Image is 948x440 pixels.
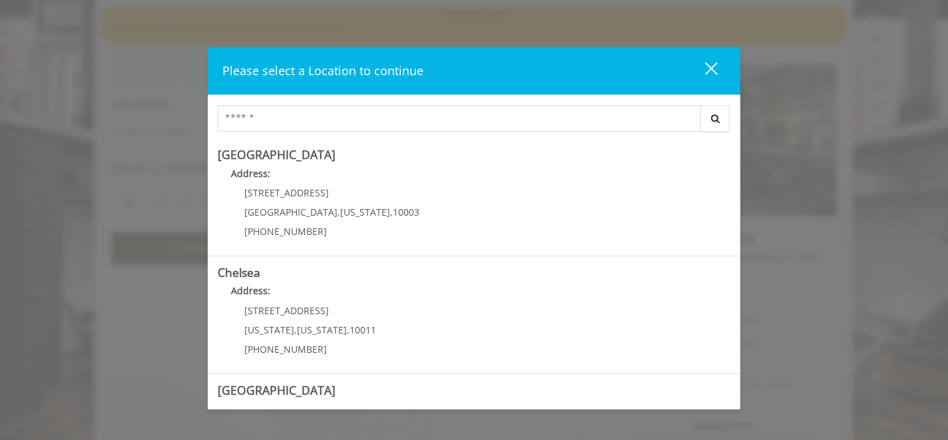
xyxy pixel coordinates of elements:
[244,206,338,218] span: [GEOGRAPHIC_DATA]
[350,324,376,336] span: 10011
[222,63,423,79] span: Please select a Location to continue
[231,284,270,297] b: Address:
[297,324,347,336] span: [US_STATE]
[294,324,297,336] span: ,
[340,206,390,218] span: [US_STATE]
[680,57,726,85] button: close dialog
[218,146,336,162] b: [GEOGRAPHIC_DATA]
[218,105,701,132] input: Search Center
[244,186,329,199] span: [STREET_ADDRESS]
[244,304,329,317] span: [STREET_ADDRESS]
[393,206,419,218] span: 10003
[231,402,270,415] b: Address:
[347,324,350,336] span: ,
[218,105,730,138] div: Center Select
[218,264,260,280] b: Chelsea
[390,206,393,218] span: ,
[244,324,294,336] span: [US_STATE]
[218,382,336,398] b: [GEOGRAPHIC_DATA]
[231,167,270,180] b: Address:
[708,114,723,123] i: Search button
[338,206,340,218] span: ,
[244,225,327,238] span: [PHONE_NUMBER]
[244,343,327,355] span: [PHONE_NUMBER]
[690,61,716,81] div: close dialog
